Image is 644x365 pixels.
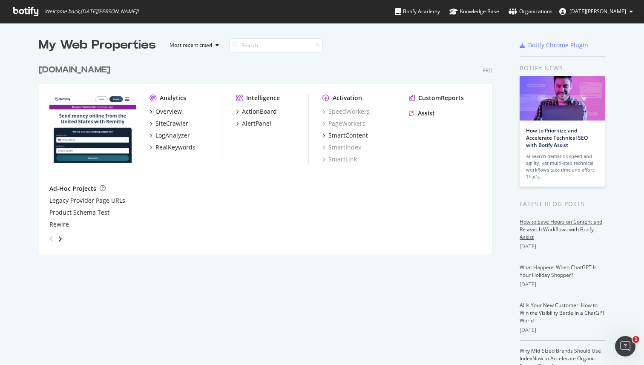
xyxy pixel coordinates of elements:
a: Product Schema Test [49,208,109,217]
a: Overview [149,107,182,116]
a: Assist [409,109,435,118]
div: Most recent crawl [170,43,212,48]
a: SmartIndex [322,143,361,152]
div: [DATE] [520,243,605,250]
span: Xiaohan Zhang [569,8,626,15]
a: How to Prioritize and Accelerate Technical SEO with Botify Assist [526,127,588,149]
a: AlertPanel [236,119,271,128]
div: SmartContent [328,131,368,140]
img: How to Prioritize and Accelerate Technical SEO with Botify Assist [520,76,605,121]
a: AI Is Your New Customer: How to Win the Visibility Battle in a ChatGPT World [520,302,605,324]
div: Overview [155,107,182,116]
div: Botify news [520,63,605,73]
div: angle-left [46,232,57,246]
div: LogAnalyzer [155,131,190,140]
a: SpeedWorkers [322,107,370,116]
div: [DATE] [520,326,605,334]
a: What Happens When ChatGPT Is Your Holiday Shopper? [520,264,597,279]
span: Welcome back, [DATE][PERSON_NAME] ! [45,8,138,15]
a: Legacy Provider Page URLs [49,196,125,205]
a: Rewire [49,220,69,229]
div: Assist [418,109,435,118]
div: ActionBoard [242,107,277,116]
div: grid [39,54,499,254]
a: LogAnalyzer [149,131,190,140]
div: Knowledge Base [449,7,499,16]
div: SiteCrawler [155,119,188,128]
div: CustomReports [418,94,464,102]
input: Search [229,38,323,53]
a: Botify Chrome Plugin [520,41,588,49]
a: PageWorkers [322,119,365,128]
a: SiteCrawler [149,119,188,128]
div: Ad-Hoc Projects [49,184,96,193]
button: Most recent crawl [163,38,222,52]
a: RealKeywords [149,143,195,152]
iframe: Intercom live chat [615,336,635,356]
div: Pro [483,67,492,74]
button: [DATE][PERSON_NAME] [552,5,640,18]
div: [DATE] [520,281,605,288]
div: Intelligence [246,94,280,102]
div: Analytics [160,94,186,102]
a: CustomReports [409,94,464,102]
div: Latest Blog Posts [520,199,605,209]
div: angle-right [57,235,63,243]
div: RealKeywords [155,143,195,152]
div: My Web Properties [39,37,156,54]
a: [DOMAIN_NAME] [39,64,114,76]
div: [DOMAIN_NAME] [39,64,110,76]
a: How to Save Hours on Content and Research Workflows with Botify Assist [520,218,602,241]
div: AI search demands speed and agility, yet multi-step technical workflows take time and effort. Tha... [526,153,598,180]
div: Organizations [509,7,552,16]
a: ActionBoard [236,107,277,116]
span: 1 [632,336,639,343]
div: AlertPanel [242,119,271,128]
a: SmartContent [322,131,368,140]
div: Botify Chrome Plugin [528,41,588,49]
a: SmartLink [322,155,357,164]
div: Activation [333,94,362,102]
div: Botify Academy [395,7,440,16]
img: remitly.com [49,94,136,163]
